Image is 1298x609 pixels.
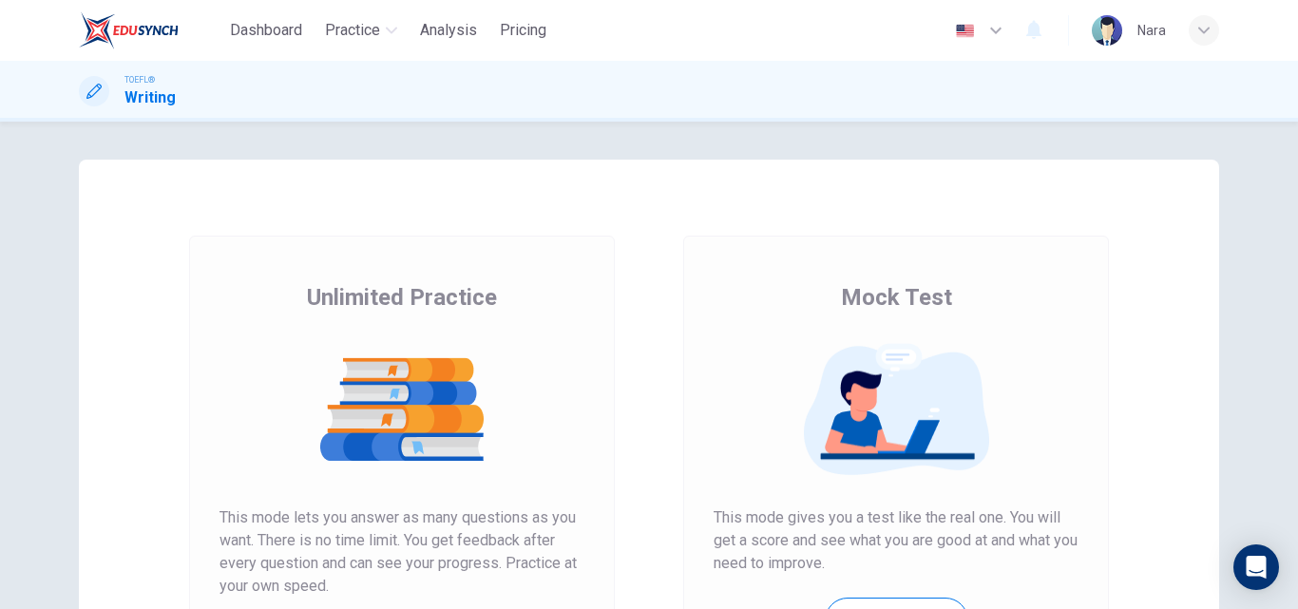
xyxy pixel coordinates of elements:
[222,13,310,48] button: Dashboard
[1092,15,1122,46] img: Profile picture
[307,282,497,313] span: Unlimited Practice
[220,506,584,598] span: This mode lets you answer as many questions as you want. There is no time limit. You get feedback...
[953,24,977,38] img: en
[714,506,1078,575] span: This mode gives you a test like the real one. You will get a score and see what you are good at a...
[841,282,952,313] span: Mock Test
[1233,544,1279,590] div: Open Intercom Messenger
[420,19,477,42] span: Analysis
[230,19,302,42] span: Dashboard
[412,13,485,48] button: Analysis
[79,11,179,49] img: EduSynch logo
[1137,19,1166,42] div: ์Nara
[124,86,176,109] h1: Writing
[124,73,155,86] span: TOEFL®
[79,11,222,49] a: EduSynch logo
[325,19,380,42] span: Practice
[500,19,546,42] span: Pricing
[492,13,554,48] button: Pricing
[317,13,405,48] button: Practice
